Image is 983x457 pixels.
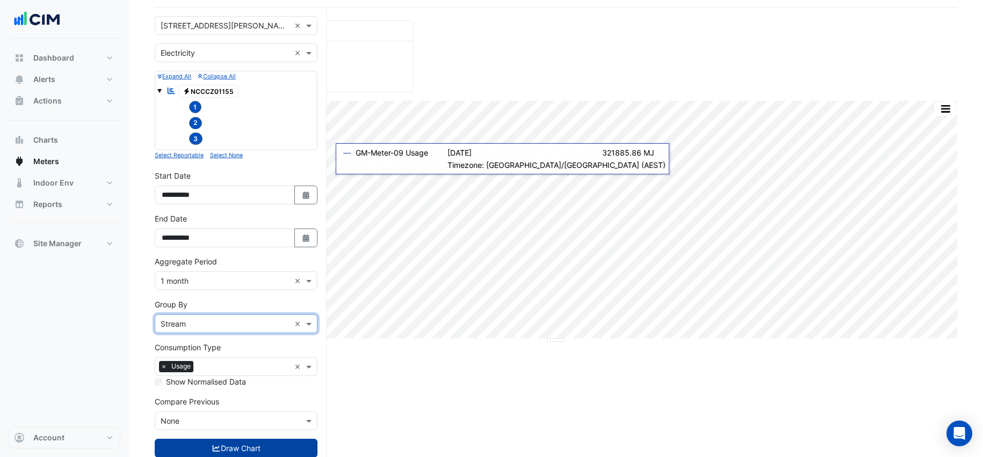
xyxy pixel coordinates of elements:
[33,74,55,85] span: Alerts
[210,150,243,160] button: Select None
[33,53,74,63] span: Dashboard
[294,361,303,372] span: Clear
[33,178,74,188] span: Indoor Env
[294,47,303,58] span: Clear
[13,9,61,30] img: Company Logo
[189,132,203,145] span: 3
[189,101,202,113] span: 1
[946,421,972,446] div: Open Intercom Messenger
[198,73,235,80] small: Collapse All
[294,20,303,31] span: Clear
[167,86,176,95] fa-icon: Reportable
[301,233,311,242] fa-icon: Select Date
[14,135,25,145] app-icon: Charts
[155,150,204,160] button: Select Reportable
[155,170,191,181] label: Start Date
[9,172,120,194] button: Indoor Env
[33,135,58,145] span: Charts
[183,87,191,95] fa-icon: Electricity
[9,69,120,90] button: Alerts
[210,152,243,159] small: Select None
[14,53,25,63] app-icon: Dashboard
[9,427,120,448] button: Account
[198,71,235,81] button: Collapse All
[155,213,187,224] label: End Date
[155,342,221,353] label: Consumption Type
[166,376,246,387] label: Show Normalised Data
[9,151,120,172] button: Meters
[301,190,311,200] fa-icon: Select Date
[33,95,62,106] span: Actions
[155,396,219,407] label: Compare Previous
[157,71,191,81] button: Expand All
[9,47,120,69] button: Dashboard
[155,299,187,310] label: Group By
[169,361,193,372] span: Usage
[33,199,62,210] span: Reports
[294,318,303,329] span: Clear
[9,194,120,215] button: Reports
[9,129,120,151] button: Charts
[14,74,25,85] app-icon: Alerts
[14,178,25,188] app-icon: Indoor Env
[155,256,217,267] label: Aggregate Period
[33,156,59,167] span: Meters
[935,102,956,115] button: More Options
[14,199,25,210] app-icon: Reports
[9,90,120,112] button: Actions
[14,238,25,249] app-icon: Site Manager
[189,117,203,129] span: 2
[33,238,82,249] span: Site Manager
[178,85,239,98] span: NCCCZ01155
[294,275,303,286] span: Clear
[14,156,25,167] app-icon: Meters
[159,361,169,372] span: ×
[9,233,120,254] button: Site Manager
[157,73,191,80] small: Expand All
[155,152,204,159] small: Select Reportable
[33,432,64,443] span: Account
[14,95,25,106] app-icon: Actions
